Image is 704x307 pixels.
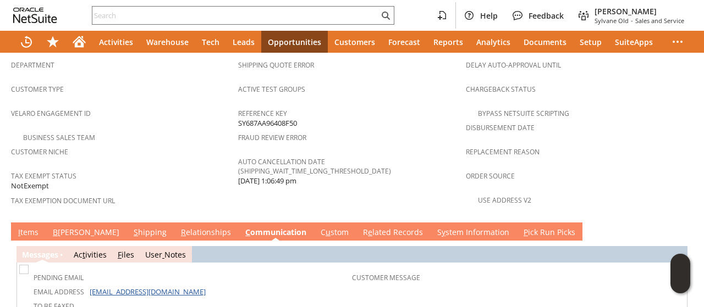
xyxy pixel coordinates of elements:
[466,171,515,181] a: Order Source
[442,227,446,237] span: y
[595,16,629,25] span: Sylvane Old
[46,35,59,48] svg: Shortcuts
[202,37,219,47] span: Tech
[670,254,690,293] iframe: Click here to launch Oracle Guided Learning Help Panel
[20,35,33,48] svg: Recent Records
[11,196,115,205] a: Tax Exemption Document URL
[46,249,50,260] span: g
[466,123,535,132] a: Disbursement Date
[517,31,573,53] a: Documents
[382,31,427,53] a: Forecast
[524,227,528,237] span: P
[11,60,54,70] a: Department
[466,85,536,94] a: Chargeback Status
[268,37,321,47] span: Opportunities
[238,157,391,176] a: Auto Cancellation Date (shipping_wait_time_long_threshold_date)
[226,31,261,53] a: Leads
[615,37,653,47] span: SuiteApps
[11,171,76,181] a: Tax Exempt Status
[631,16,633,25] span: -
[261,31,328,53] a: Opportunities
[427,31,470,53] a: Reports
[238,109,287,118] a: Reference Key
[673,225,686,238] a: Unrolled view on
[11,109,91,118] a: Velaro Engagement ID
[13,31,40,53] a: Recent Records
[145,249,186,260] a: UserNotes
[480,10,498,21] span: Help
[580,37,602,47] span: Setup
[34,287,84,297] a: Email Address
[334,37,375,47] span: Customers
[118,249,134,260] a: Files
[13,8,57,23] svg: logo
[90,287,206,297] a: [EMAIL_ADDRESS][DOMAIN_NAME]
[195,31,226,53] a: Tech
[478,109,569,118] a: Bypass NetSuite Scripting
[243,227,309,239] a: Communication
[178,227,234,239] a: Relationships
[238,176,296,186] span: [DATE] 1:06:49 pm
[233,37,255,47] span: Leads
[466,60,561,70] a: Delay Auto-Approval Until
[238,133,306,142] a: Fraud Review Error
[73,35,86,48] svg: Home
[670,274,690,294] span: Oracle Guided Learning Widget. To move around, please hold and drag
[74,249,107,260] a: Activities
[326,227,331,237] span: u
[15,227,41,239] a: Items
[66,31,92,53] a: Home
[360,227,426,239] a: Related Records
[573,31,608,53] a: Setup
[524,37,566,47] span: Documents
[608,31,659,53] a: SuiteApps
[140,31,195,53] a: Warehouse
[181,227,186,237] span: R
[238,60,314,70] a: Shipping Quote Error
[595,6,684,16] span: [PERSON_NAME]
[245,227,250,237] span: C
[82,249,85,260] span: t
[478,196,531,205] a: Use Address V2
[529,10,564,21] span: Feedback
[131,227,169,239] a: Shipping
[470,31,517,53] a: Analytics
[50,227,122,239] a: B[PERSON_NAME]
[146,37,189,47] span: Warehouse
[328,31,382,53] a: Customers
[433,37,463,47] span: Reports
[118,249,122,260] span: F
[238,85,305,94] a: Active Test Groups
[635,16,684,25] span: Sales and Service
[318,227,351,239] a: Custom
[521,227,578,239] a: Pick Run Picks
[238,118,297,129] span: SY687AA96408F50
[34,273,84,282] a: Pending Email
[11,181,49,191] span: NotExempt
[99,37,133,47] span: Activities
[53,227,58,237] span: B
[368,227,372,237] span: e
[388,37,420,47] span: Forecast
[466,147,540,157] a: Replacement reason
[22,249,58,260] a: Messages
[134,227,138,237] span: S
[23,133,95,142] a: Business Sales Team
[40,31,66,53] div: Shortcuts
[18,227,20,237] span: I
[379,9,392,22] svg: Search
[664,31,691,53] div: More menus
[92,31,140,53] a: Activities
[352,273,420,282] a: Customer Message
[19,265,29,274] img: Unchecked
[476,37,510,47] span: Analytics
[435,227,512,239] a: System Information
[11,85,64,94] a: Customer Type
[11,147,68,157] a: Customer Niche
[92,9,379,22] input: Search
